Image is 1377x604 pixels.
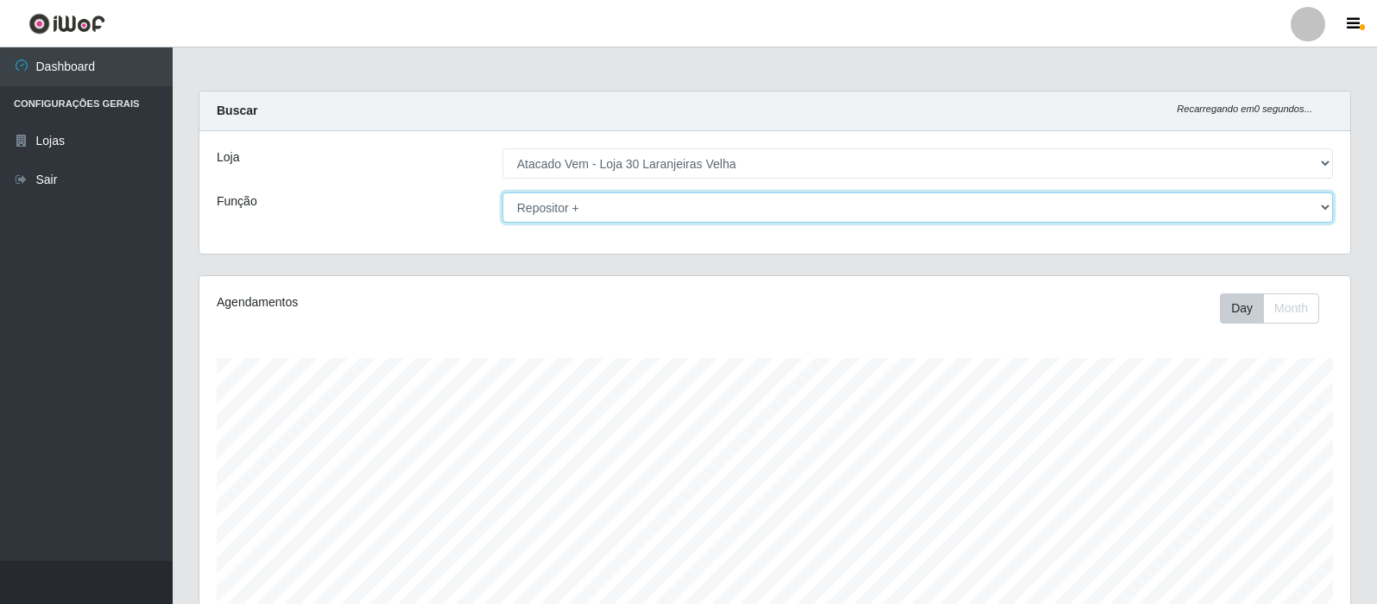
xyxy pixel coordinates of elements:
[1177,104,1312,114] i: Recarregando em 0 segundos...
[1220,293,1319,324] div: First group
[217,148,239,167] label: Loja
[1220,293,1264,324] button: Day
[1263,293,1319,324] button: Month
[28,13,105,35] img: CoreUI Logo
[1220,293,1333,324] div: Toolbar with button groups
[217,293,666,311] div: Agendamentos
[217,104,257,117] strong: Buscar
[217,192,257,211] label: Função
